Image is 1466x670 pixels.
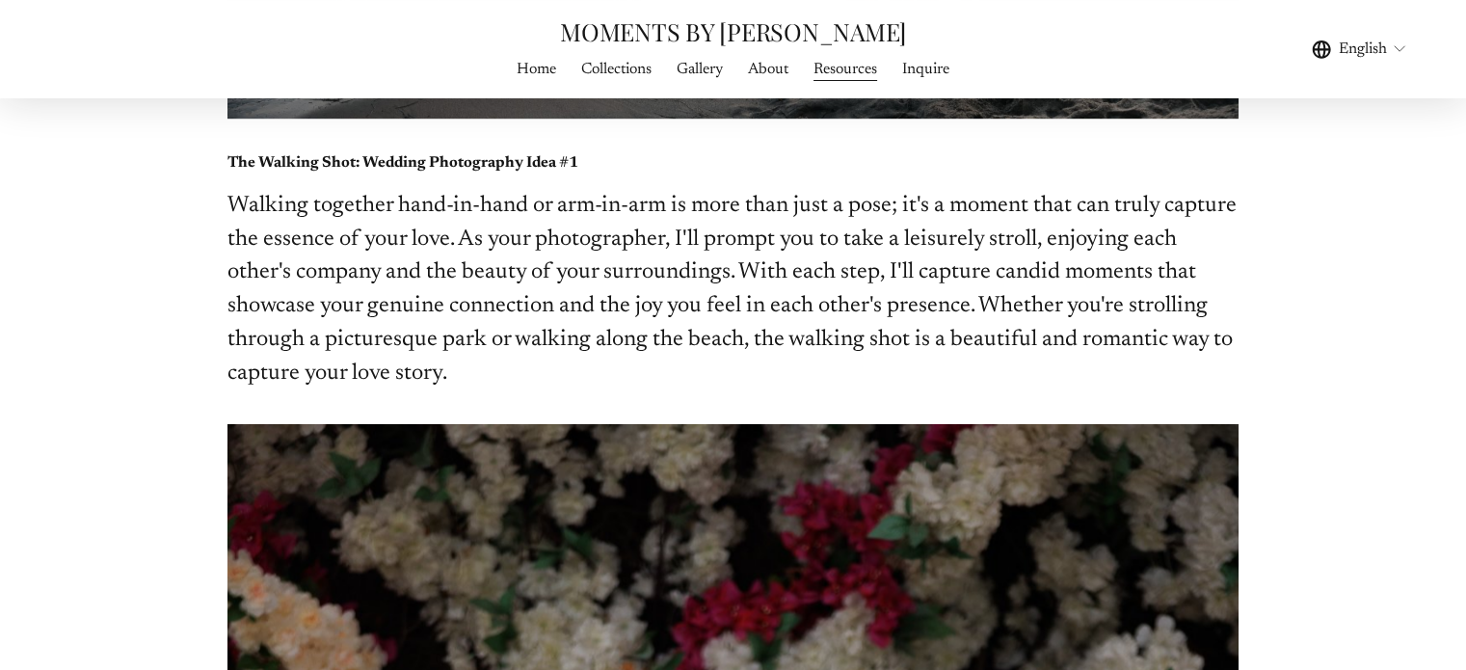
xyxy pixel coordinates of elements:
[748,57,788,83] a: About
[1312,37,1408,63] div: language picker
[581,57,652,83] a: Collections
[227,155,578,171] strong: The Walking Shot: Wedding Photography Idea #1
[813,57,877,83] a: Resources
[902,57,949,83] a: Inquire
[677,58,723,81] span: Gallery
[517,57,556,83] a: Home
[1339,38,1387,61] span: English
[560,15,906,47] a: MOMENTS BY [PERSON_NAME]
[227,190,1239,392] p: Walking together hand-in-hand or arm-in-arm is more than just a pose; it's a moment that can trul...
[677,57,723,83] a: folder dropdown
